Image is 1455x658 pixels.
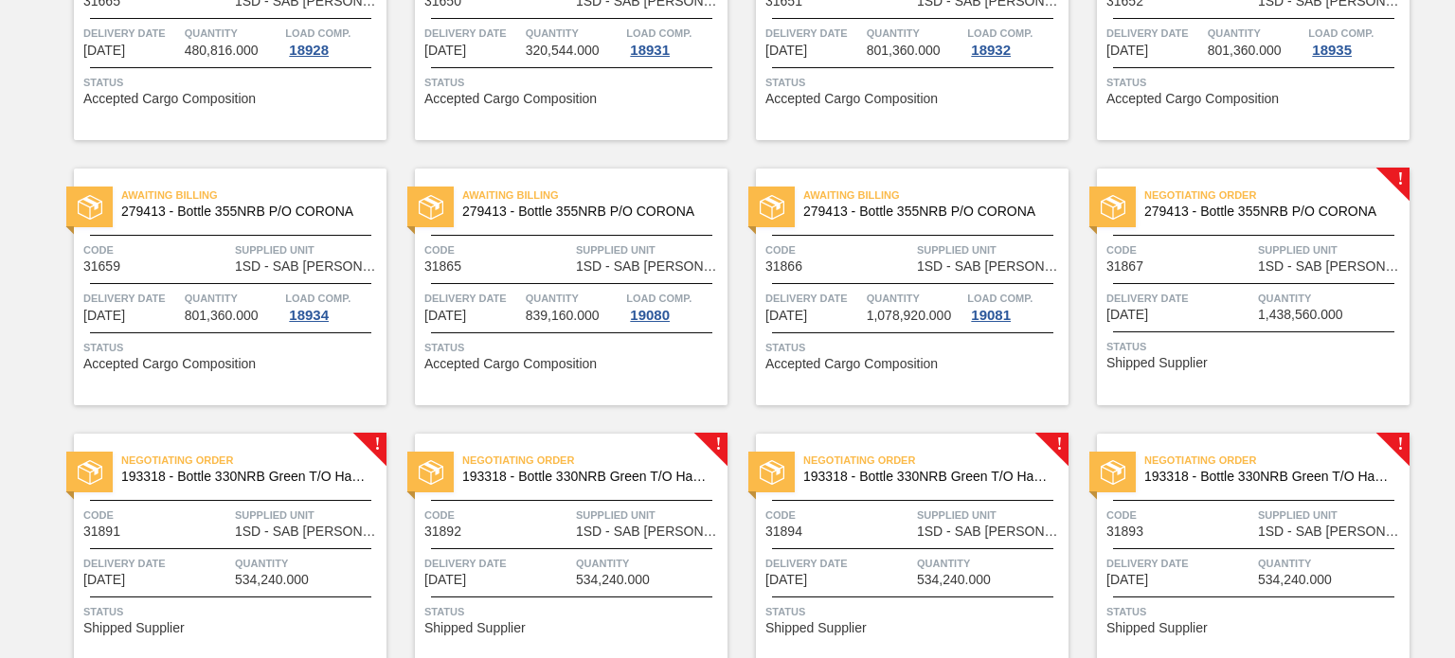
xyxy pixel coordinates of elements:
[765,240,912,259] span: Code
[1106,289,1253,308] span: Delivery Date
[967,308,1015,323] div: 19081
[803,205,1053,219] span: 279413 - Bottle 355NRB P/O CORONA
[1106,259,1143,274] span: 31867
[1144,470,1394,484] span: 193318 - Bottle 330NRB Green T/O Handi Fly Fish
[765,525,802,539] span: 31894
[867,309,952,323] span: 1,078,920.000
[765,92,938,106] span: Accepted Cargo Composition
[803,186,1069,205] span: Awaiting Billing
[424,525,461,539] span: 31892
[1106,525,1143,539] span: 31893
[576,240,723,259] span: Supplied Unit
[1106,506,1253,525] span: Code
[424,506,571,525] span: Code
[285,289,382,323] a: Load Comp.18934
[803,451,1069,470] span: Negotiating Order
[576,506,723,525] span: Supplied Unit
[765,289,862,308] span: Delivery Date
[727,169,1069,405] a: statusAwaiting Billing279413 - Bottle 355NRB P/O CORONACode31866Supplied Unit1SD - SAB [PERSON_NA...
[626,308,674,323] div: 19080
[1208,44,1282,58] span: 801,360.000
[765,309,807,323] span: 09/22/2025
[83,92,256,106] span: Accepted Cargo Composition
[285,43,332,58] div: 18928
[803,470,1053,484] span: 193318 - Bottle 330NRB Green T/O Handi Fly Fish
[917,573,991,587] span: 534,240.000
[83,240,230,259] span: Code
[462,470,712,484] span: 193318 - Bottle 330NRB Green T/O Handi Fly Fish
[424,73,723,92] span: Status
[424,240,571,259] span: Code
[1258,573,1332,587] span: 534,240.000
[235,554,382,573] span: Quantity
[765,621,867,635] span: Shipped Supplier
[626,43,674,58] div: 18931
[83,309,125,323] span: 09/20/2025
[967,24,1064,58] a: Load Comp.18932
[765,554,912,573] span: Delivery Date
[424,621,526,635] span: Shipped Supplier
[917,240,1064,259] span: Supplied Unit
[424,554,571,573] span: Delivery Date
[285,24,382,58] a: Load Comp.18928
[1258,506,1405,525] span: Supplied Unit
[1069,169,1410,405] a: !statusNegotiating Order279413 - Bottle 355NRB P/O CORONACode31867Supplied Unit1SD - SAB [PERSON_...
[1106,621,1208,635] span: Shipped Supplier
[1106,573,1148,587] span: 09/24/2025
[185,309,259,323] span: 801,360.000
[424,44,466,58] span: 09/18/2025
[576,554,723,573] span: Quantity
[285,24,350,43] span: Load Comp.
[576,525,723,539] span: 1SD - SAB Rosslyn Brewery
[1258,525,1405,539] span: 1SD - SAB Rosslyn Brewery
[78,195,102,220] img: status
[917,506,1064,525] span: Supplied Unit
[760,460,784,485] img: status
[967,24,1033,43] span: Load Comp.
[765,602,1064,621] span: Status
[83,621,185,635] span: Shipped Supplier
[1106,337,1405,356] span: Status
[1258,240,1405,259] span: Supplied Unit
[83,73,382,92] span: Status
[121,205,371,219] span: 279413 - Bottle 355NRB P/O CORONA
[1106,554,1253,573] span: Delivery Date
[1258,554,1405,573] span: Quantity
[285,308,332,323] div: 18934
[419,195,443,220] img: status
[1106,24,1203,43] span: Delivery Date
[83,259,120,274] span: 31659
[1308,43,1356,58] div: 18935
[765,573,807,587] span: 09/23/2025
[917,554,1064,573] span: Quantity
[1106,356,1208,370] span: Shipped Supplier
[424,357,597,371] span: Accepted Cargo Composition
[83,357,256,371] span: Accepted Cargo Composition
[1144,451,1410,470] span: Negotiating Order
[419,460,443,485] img: status
[235,506,382,525] span: Supplied Unit
[626,24,723,58] a: Load Comp.18931
[765,259,802,274] span: 31866
[185,24,281,43] span: Quantity
[78,460,102,485] img: status
[386,169,727,405] a: statusAwaiting Billing279413 - Bottle 355NRB P/O CORONACode31865Supplied Unit1SD - SAB [PERSON_NA...
[760,195,784,220] img: status
[235,259,382,274] span: 1SD - SAB Rosslyn Brewery
[424,259,461,274] span: 31865
[1308,24,1374,43] span: Load Comp.
[1106,73,1405,92] span: Status
[1106,92,1279,106] span: Accepted Cargo Composition
[1308,24,1405,58] a: Load Comp.18935
[1106,240,1253,259] span: Code
[765,73,1064,92] span: Status
[765,506,912,525] span: Code
[235,525,382,539] span: 1SD - SAB Rosslyn Brewery
[1258,308,1343,322] span: 1,438,560.000
[424,602,723,621] span: Status
[765,24,862,43] span: Delivery Date
[967,43,1015,58] div: 18932
[462,451,727,470] span: Negotiating Order
[626,289,692,308] span: Load Comp.
[765,338,1064,357] span: Status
